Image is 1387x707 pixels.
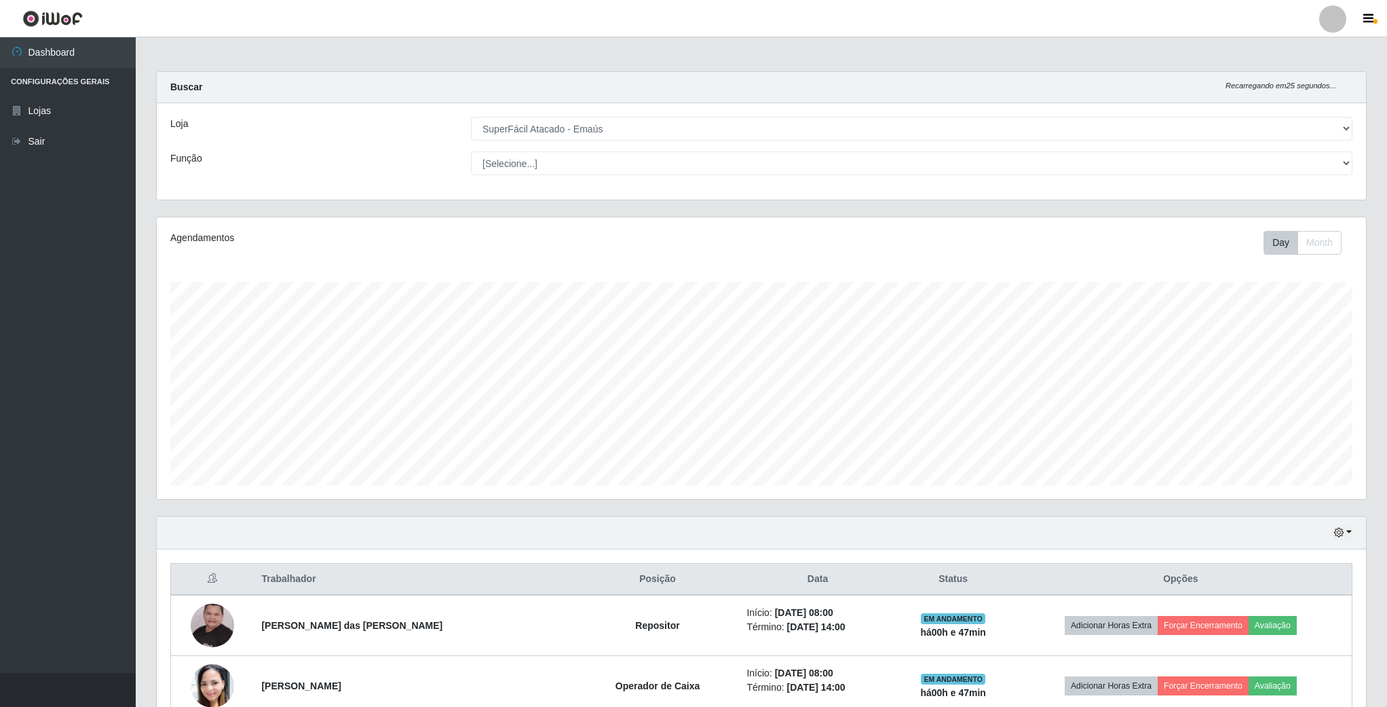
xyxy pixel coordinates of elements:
[253,564,576,596] th: Trabalhador
[775,607,833,618] time: [DATE] 08:00
[746,681,888,695] li: Término:
[170,151,202,166] label: Função
[170,117,188,131] label: Loja
[170,231,651,245] div: Agendamentos
[577,564,739,596] th: Posição
[1158,616,1249,635] button: Forçar Encerramento
[897,564,1010,596] th: Status
[1297,231,1342,255] button: Month
[261,681,341,691] strong: [PERSON_NAME]
[1263,231,1352,255] div: Toolbar with button groups
[775,668,833,678] time: [DATE] 08:00
[1263,231,1298,255] button: Day
[1065,676,1158,695] button: Adicionar Horas Extra
[261,620,442,631] strong: [PERSON_NAME] das [PERSON_NAME]
[635,620,679,631] strong: Repositor
[921,613,985,624] span: EM ANDAMENTO
[170,81,202,92] strong: Buscar
[921,674,985,685] span: EM ANDAMENTO
[746,606,888,620] li: Início:
[1158,676,1249,695] button: Forçar Encerramento
[746,666,888,681] li: Início:
[738,564,896,596] th: Data
[22,10,83,27] img: CoreUI Logo
[1065,616,1158,635] button: Adicionar Horas Extra
[1010,564,1352,596] th: Opções
[746,620,888,634] li: Término:
[787,682,845,693] time: [DATE] 14:00
[920,687,986,698] strong: há 00 h e 47 min
[920,627,986,638] strong: há 00 h e 47 min
[191,577,234,674] img: 1725629352832.jpeg
[615,681,700,691] strong: Operador de Caixa
[1249,616,1297,635] button: Avaliação
[787,621,845,632] time: [DATE] 14:00
[1249,676,1297,695] button: Avaliação
[1263,231,1342,255] div: First group
[1225,81,1336,90] i: Recarregando em 25 segundos...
